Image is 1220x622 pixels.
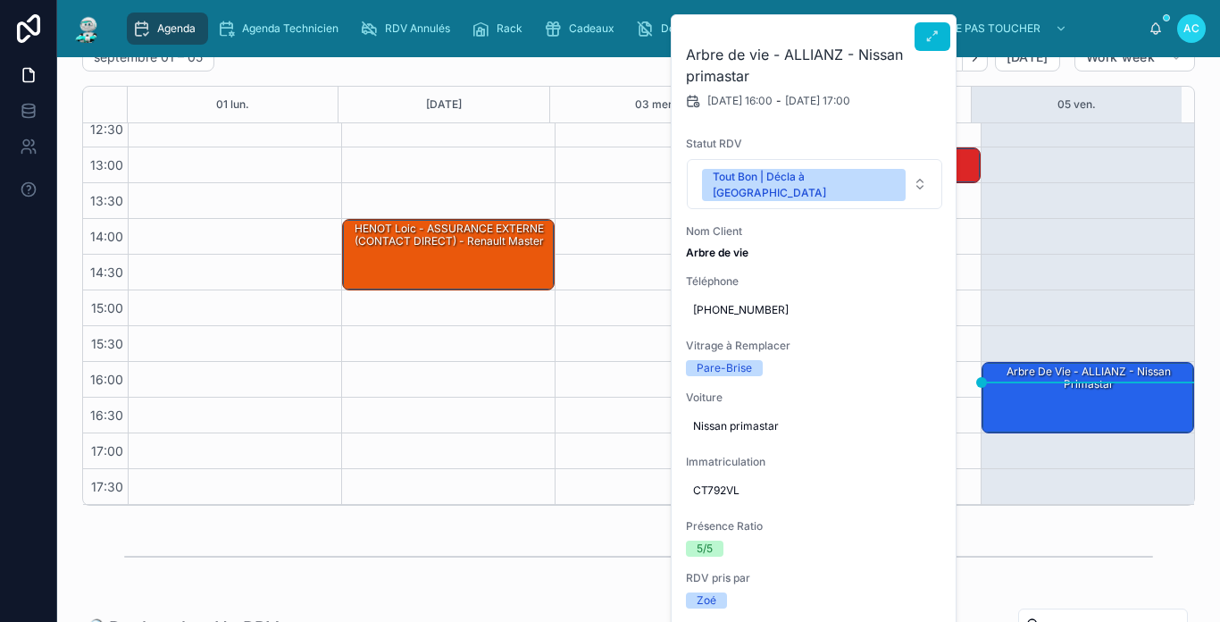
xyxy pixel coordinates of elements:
span: [PHONE_NUMBER] [693,303,936,317]
a: Agenda [127,13,208,45]
span: 16:00 [86,372,128,387]
span: Rack [497,21,522,36]
span: Agenda [157,21,196,36]
span: Agenda Technicien [242,21,338,36]
img: App logo [71,14,104,43]
button: [DATE] [995,43,1060,71]
button: 01 lun. [216,87,249,122]
span: Téléphone [686,274,943,289]
span: 15:30 [87,336,128,351]
h2: Arbre de vie - ALLIANZ - Nissan primastar [686,44,943,87]
span: RDV Annulés [385,21,450,36]
h2: septembre 01 – 05 [94,48,203,66]
div: scrollable content [118,9,1149,48]
span: Nom Client [686,224,943,239]
span: Voiture [686,391,943,405]
div: HENOT Loic - ASSURANCE EXTERNE (CONTACT DIRECT) - Renault Master [346,221,553,250]
span: CT792VL [693,483,936,498]
span: [DATE] [1007,49,1049,65]
a: Agenda Technicien [212,13,351,45]
span: Statut RDV [686,137,943,151]
span: Cadeaux [569,21,614,36]
a: Assurances [790,13,891,45]
button: 05 ven. [1057,87,1096,122]
span: NE PAS TOUCHER [948,21,1040,36]
span: Immatriculation [686,455,943,469]
span: 13:00 [86,157,128,172]
div: HENOT Loic - ASSURANCE EXTERNE (CONTACT DIRECT) - Renault Master [343,220,554,290]
a: NE PAS TOUCHER [917,13,1076,45]
span: 13:30 [86,193,128,208]
span: Nissan primastar [693,419,936,433]
a: Dossiers Non Envoyés [631,13,786,45]
span: AC [1183,21,1199,36]
button: Next [963,44,988,71]
span: 17:30 [87,479,128,494]
span: 15:00 [87,300,128,315]
span: 17:00 [87,443,128,458]
button: Select Button [687,159,942,209]
span: - [776,94,781,108]
span: Dossiers Non Envoyés [661,21,773,36]
div: Pare-Brise [697,360,752,376]
a: Cadeaux [539,13,627,45]
span: 14:00 [86,229,128,244]
span: 12:30 [86,122,128,137]
a: RDV Annulés [355,13,463,45]
span: Vitrage à Remplacer [686,339,943,353]
div: 5/5 [697,541,713,557]
span: RDV pris par [686,571,943,585]
a: Rack [466,13,535,45]
strong: Arbre de vie [686,246,748,259]
button: 03 mer. [635,87,675,122]
div: Zoé [697,593,716,609]
div: Arbre de vie - ALLIANZ - Nissan primastar [985,364,1192,393]
span: Présence Ratio [686,519,943,534]
button: Work week [1074,43,1195,71]
span: [DATE] 16:00 [707,94,773,108]
span: 16:30 [86,408,128,423]
button: [DATE] [426,87,462,122]
span: Work week [1086,49,1155,65]
div: Arbre de vie - ALLIANZ - Nissan primastar [982,363,1193,433]
span: [DATE] 17:00 [785,94,850,108]
div: Tout Bon | Décla à [GEOGRAPHIC_DATA] [713,169,895,201]
span: 14:30 [86,265,128,280]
